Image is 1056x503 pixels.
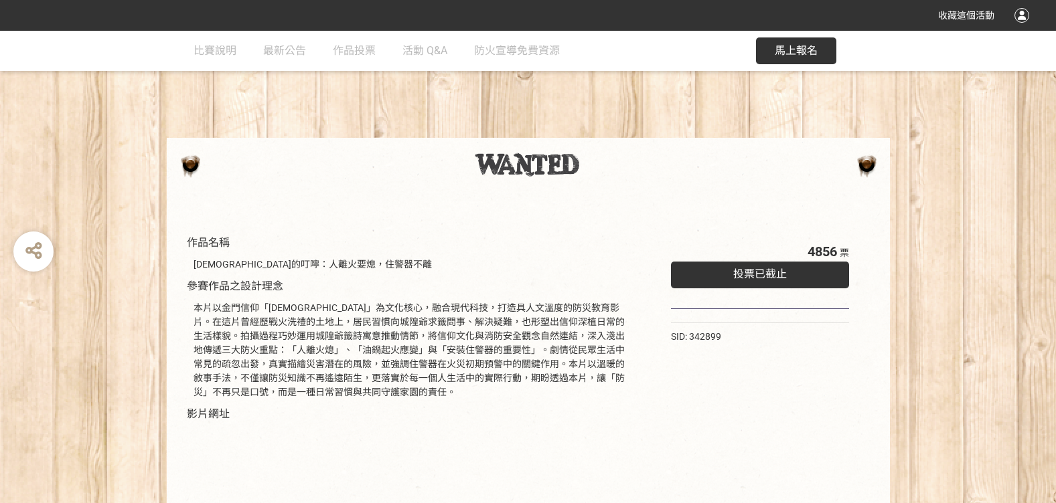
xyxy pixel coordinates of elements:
span: 投票已截止 [733,268,787,280]
span: 影片網址 [187,407,230,420]
span: 參賽作品之設計理念 [187,280,283,292]
span: 作品名稱 [187,236,230,249]
iframe: Line It Share [792,330,993,430]
span: SID: 342899 [671,331,721,342]
span: 作品投票 [333,44,376,57]
span: 最新公告 [263,44,306,57]
a: 比賽說明 [194,31,236,71]
span: 活動 Q&A [402,44,447,57]
div: [DEMOGRAPHIC_DATA]的叮嚀：人離火要熄，住警器不離 [194,258,631,272]
span: 收藏這個活動 [938,10,994,21]
div: 本片以金門信仰「[DEMOGRAPHIC_DATA]」為文化核心，融合現代科技，打造具人文溫度的防災教育影片。在這片曾經歷戰火洗禮的土地上，居民習慣向城隍爺求籤問事、解決疑難，也形塑出信仰深植日... [194,301,631,399]
button: 馬上報名 [756,37,836,64]
span: 比賽說明 [194,44,236,57]
a: 防火宣導免費資源 [474,31,560,71]
a: 最新公告 [263,31,306,71]
a: 作品投票 [333,31,376,71]
span: 防火宣導免費資源 [474,44,560,57]
span: 票 [840,247,849,258]
span: 4856 [808,243,837,260]
iframe: Facebook Share [732,330,799,343]
span: 馬上報名 [775,44,818,57]
a: 活動 Q&A [402,31,447,71]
